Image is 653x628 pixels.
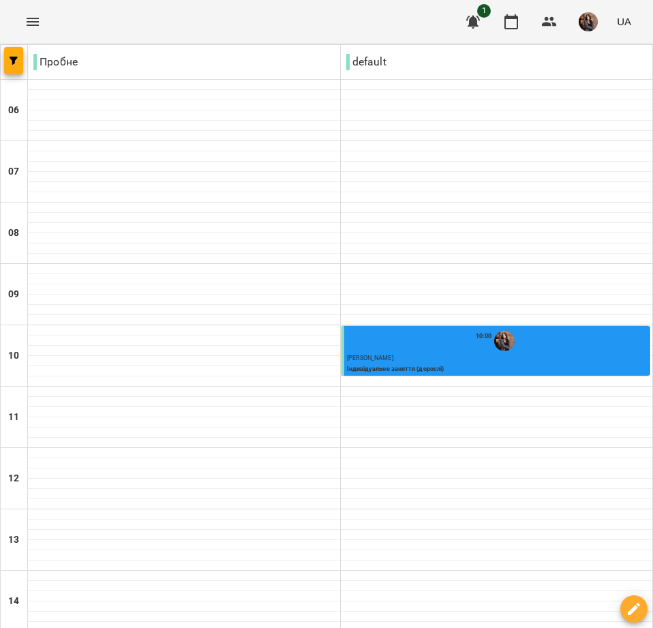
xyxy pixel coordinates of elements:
span: UA [617,14,631,29]
h6: 08 [8,226,19,241]
p: Пробне [33,54,78,70]
h6: 10 [8,348,19,363]
img: 6c17d95c07e6703404428ddbc75e5e60.jpg [579,12,598,31]
span: 1 [477,4,491,18]
p: default [346,54,386,70]
h6: 06 [8,103,19,118]
h6: 07 [8,164,19,179]
p: Індивідуальне заняття (дорослі) [347,365,647,374]
span: [PERSON_NAME] [347,355,393,361]
label: 10:00 [476,331,492,341]
img: Прокопенко Поліна Олександрівна [494,331,515,351]
h6: 13 [8,533,19,548]
h6: 14 [8,594,19,609]
button: UA [611,9,637,34]
h6: 09 [8,287,19,302]
h6: 11 [8,410,19,425]
button: Menu [16,5,49,38]
h6: 12 [8,471,19,486]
